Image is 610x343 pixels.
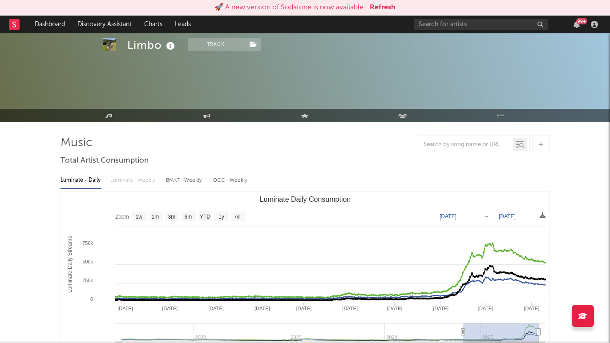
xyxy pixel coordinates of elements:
[213,173,248,188] div: OCC - Weekly
[166,173,204,188] div: BMAT - Weekly
[576,18,587,24] div: 99 +
[499,213,516,219] text: [DATE]
[214,2,365,13] div: 🚀 A new version of Sodatone is now available.
[370,2,396,13] button: Refresh
[82,259,93,264] text: 500k
[61,156,149,166] span: Total Artist Consumption
[127,38,177,52] div: Limbo
[188,38,244,51] button: Track
[28,16,71,33] a: Dashboard
[208,306,224,311] text: [DATE]
[135,214,142,220] text: 1w
[440,213,456,219] text: [DATE]
[218,214,224,220] text: 1y
[433,306,448,311] text: [DATE]
[574,21,580,28] button: 99+
[524,306,539,311] text: [DATE]
[168,214,175,220] text: 3m
[184,214,192,220] text: 6m
[115,214,129,220] text: Zoom
[387,306,402,311] text: [DATE]
[254,306,270,311] text: [DATE]
[82,278,93,283] text: 250k
[71,16,138,33] a: Discovery Assistant
[117,306,133,311] text: [DATE]
[234,214,240,220] text: All
[138,16,169,33] a: Charts
[414,19,548,30] input: Search for artists
[199,214,210,220] text: YTD
[296,306,311,311] text: [DATE]
[90,296,93,302] text: 0
[67,236,73,292] text: Luminate Daily Streams
[82,240,93,246] text: 750k
[169,16,197,33] a: Leads
[484,213,489,219] text: →
[61,173,101,188] div: Luminate - Daily
[342,306,358,311] text: [DATE]
[259,195,351,203] text: Luminate Daily Consumption
[151,214,159,220] text: 1m
[477,306,493,311] text: [DATE]
[419,141,513,148] input: Search by song name or URL
[162,306,178,311] text: [DATE]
